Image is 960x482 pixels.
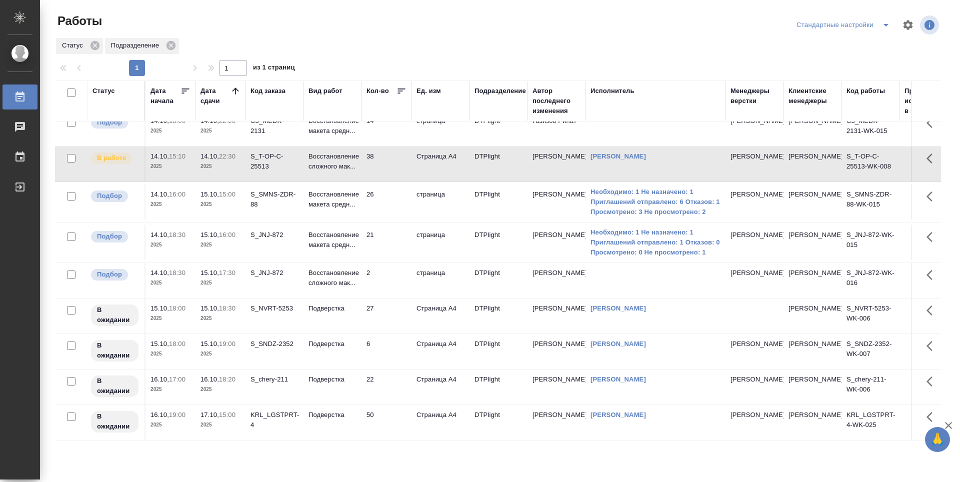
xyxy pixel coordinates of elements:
[308,230,356,250] p: Восстановление макета средн...
[200,375,219,383] p: 16.10,
[730,374,778,384] p: [PERSON_NAME]
[250,339,298,349] div: S_SNDZ-2352
[250,151,298,171] div: S_T-OP-C-25513
[920,369,944,393] button: Здесь прячутся важные кнопки
[250,374,298,384] div: S_chery-211
[250,268,298,278] div: S_JNJ-872
[590,187,720,217] a: Необходимо: 1 Не назначено: 1 Приглашений отправлено: 6 Отказов: 1 Просмотрено: 3 Не просмотрено: 2
[97,269,122,279] p: Подбор
[920,146,944,170] button: Здесь прячутся важные кнопки
[469,369,527,404] td: DTPlight
[200,304,219,312] p: 15.10,
[783,369,841,404] td: [PERSON_NAME]
[361,146,411,181] td: 38
[150,278,190,288] p: 2025
[920,111,944,135] button: Здесь прячутся важные кнопки
[90,339,139,362] div: Исполнитель назначен, приступать к работе пока рано
[527,369,585,404] td: [PERSON_NAME]
[411,334,469,369] td: Страница А4
[219,152,235,160] p: 22:30
[841,405,899,440] td: KRL_LGSTPRT-4-WK-025
[150,126,190,136] p: 2025
[169,231,185,238] p: 18:30
[250,303,298,313] div: S_NVRT-5253
[841,334,899,369] td: S_SNDZ-2352-WK-007
[411,369,469,404] td: Страница А4
[469,146,527,181] td: DTPlight
[841,146,899,181] td: S_T-OP-C-25513-WK-008
[250,189,298,209] div: S_SMNS-ZDR-88
[97,411,132,431] p: В ожидании
[308,410,356,420] p: Подверстка
[90,410,139,433] div: Исполнитель назначен, приступать к работе пока рано
[783,263,841,298] td: [PERSON_NAME]
[783,334,841,369] td: [PERSON_NAME]
[90,230,139,243] div: Можно подбирать исполнителей
[590,340,646,347] a: [PERSON_NAME]
[841,263,899,298] td: S_JNJ-872-WK-016
[200,190,219,198] p: 15.10,
[366,86,389,96] div: Кол-во
[250,410,298,430] div: KRL_LGSTPRT-4
[411,298,469,333] td: Страница А4
[308,189,356,209] p: Восстановление макета средн...
[411,184,469,219] td: страница
[97,231,122,241] p: Подбор
[150,375,169,383] p: 16.10,
[925,427,950,452] button: 🙏
[730,189,778,199] p: [PERSON_NAME]
[308,151,356,171] p: Восстановление сложного мак...
[219,269,235,276] p: 17:30
[361,298,411,333] td: 27
[527,334,585,369] td: [PERSON_NAME]
[150,199,190,209] p: 2025
[841,369,899,404] td: S_chery-211-WK-006
[527,111,585,146] td: Газизов Ринат
[200,384,240,394] p: 2025
[150,86,180,106] div: Дата начала
[150,231,169,238] p: 14.10,
[590,227,720,257] a: Необходимо: 1 Не назначено: 1 Приглашений отправлено: 1 Отказов: 0 Просмотрено: 0 Не просмотрено: 1
[920,334,944,358] button: Здесь прячутся важные кнопки
[308,116,356,136] p: Восстановление макета средн...
[90,374,139,398] div: Исполнитель назначен, приступать к работе пока рано
[590,304,646,312] a: [PERSON_NAME]
[97,376,132,396] p: В ожидании
[730,339,778,349] p: [PERSON_NAME]
[150,313,190,323] p: 2025
[469,225,527,260] td: DTPlight
[527,146,585,181] td: [PERSON_NAME]
[92,86,115,96] div: Статус
[590,375,646,383] a: [PERSON_NAME]
[308,374,356,384] p: Подверстка
[169,190,185,198] p: 16:00
[590,152,646,160] a: [PERSON_NAME]
[200,278,240,288] p: 2025
[841,184,899,219] td: S_SMNS-ZDR-88-WK-015
[920,298,944,322] button: Здесь прячутся важные кнопки
[150,269,169,276] p: 14.10,
[150,420,190,430] p: 2025
[200,86,230,106] div: Дата сдачи
[590,411,646,418] a: [PERSON_NAME]
[90,189,139,203] div: Можно подбирать исполнителей
[730,268,778,278] p: [PERSON_NAME]
[783,225,841,260] td: [PERSON_NAME]
[783,405,841,440] td: [PERSON_NAME]
[200,340,219,347] p: 15.10,
[150,384,190,394] p: 2025
[730,230,778,240] p: [PERSON_NAME]
[200,240,240,250] p: 2025
[169,375,185,383] p: 17:00
[200,420,240,430] p: 2025
[361,263,411,298] td: 2
[920,184,944,208] button: Здесь прячутся важные кнопки
[150,304,169,312] p: 15.10,
[219,375,235,383] p: 18:20
[794,17,896,33] div: split button
[308,339,356,349] p: Подверстка
[97,191,122,201] p: Подбор
[250,230,298,240] div: S_JNJ-872
[105,38,179,54] div: Подразделение
[250,86,285,96] div: Код заказа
